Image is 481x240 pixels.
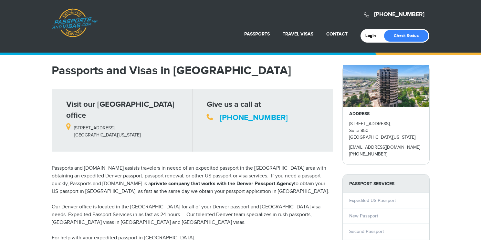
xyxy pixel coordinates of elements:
strong: PASSPORT SERVICES [343,175,429,193]
h1: Passports and Visas in [GEOGRAPHIC_DATA] [52,65,333,76]
a: New Passport [349,213,378,219]
a: [EMAIL_ADDRESS][DOMAIN_NAME] [349,145,420,150]
a: [PHONE_NUMBER] [374,11,424,18]
a: Passports & [DOMAIN_NAME] [52,8,98,37]
p: [PHONE_NUMBER] [349,151,423,158]
img: passportsandvisas_denver_5251_dtc_parkway_-_28de80_-_029b8f063c7946511503b0bb3931d518761db640.jpg [343,65,429,107]
p: [STREET_ADDRESS] [GEOGRAPHIC_DATA][US_STATE] [66,121,187,138]
a: Login [365,33,381,38]
p: Our Denver office is located in the [GEOGRAPHIC_DATA] for all of your Denver passport and [GEOGRA... [52,203,333,226]
strong: Give us a call at [207,100,261,109]
p: Passports and [DOMAIN_NAME] assists travelers in neeed of an expedited passport in the [GEOGRAPHI... [52,165,333,195]
strong: Visit our [GEOGRAPHIC_DATA] office [66,100,174,120]
p: [STREET_ADDRESS], Suite 850 [GEOGRAPHIC_DATA][US_STATE] [349,121,423,141]
a: Expedited US Passport [349,198,396,203]
a: Second Passport [349,229,384,234]
a: Travel Visas [283,31,313,37]
a: [PHONE_NUMBER] [220,113,288,122]
a: Check Status [384,30,428,42]
a: Contact [326,31,348,37]
strong: private company that works with the Denver Passport Agency [151,181,294,187]
strong: ADDRESS [349,111,370,116]
a: Passports [244,31,270,37]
